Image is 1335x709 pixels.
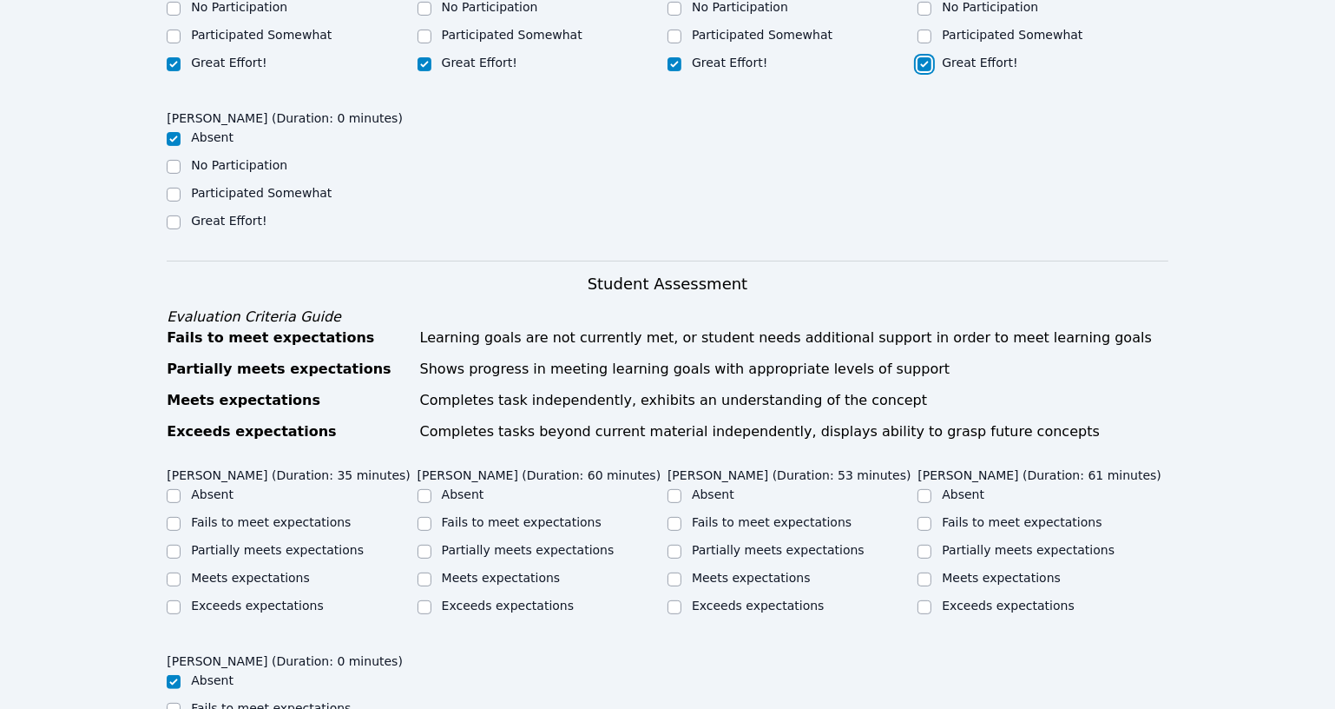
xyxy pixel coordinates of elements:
[692,599,824,613] label: Exceeds expectations
[692,571,811,585] label: Meets expectations
[418,460,661,486] legend: [PERSON_NAME] (Duration: 60 minutes)
[692,487,734,501] label: Absent
[167,359,409,380] div: Partially meets expectations
[917,460,1161,486] legend: [PERSON_NAME] (Duration: 61 minutes)
[420,390,1168,411] div: Completes task independently, exhibits an understanding of the concept
[442,487,484,501] label: Absent
[692,28,832,42] label: Participated Somewhat
[191,130,233,144] label: Absent
[167,390,409,411] div: Meets expectations
[191,158,287,172] label: No Participation
[191,186,332,200] label: Participated Somewhat
[167,103,403,129] legend: [PERSON_NAME] (Duration: 0 minutes)
[692,56,767,70] label: Great Effort!
[442,599,574,613] label: Exceeds expectations
[942,571,1061,585] label: Meets expectations
[167,460,411,486] legend: [PERSON_NAME] (Duration: 35 minutes)
[442,515,602,529] label: Fails to meet expectations
[191,571,310,585] label: Meets expectations
[167,328,409,348] div: Fails to meet expectations
[191,56,266,70] label: Great Effort!
[942,487,984,501] label: Absent
[167,307,1168,328] div: Evaluation Criteria Guide
[942,56,1017,70] label: Great Effort!
[942,28,1082,42] label: Participated Somewhat
[420,328,1168,348] div: Learning goals are not currently met, or student needs additional support in order to meet learni...
[167,646,403,672] legend: [PERSON_NAME] (Duration: 0 minutes)
[191,28,332,42] label: Participated Somewhat
[442,543,615,557] label: Partially meets expectations
[167,272,1168,296] h3: Student Assessment
[191,543,364,557] label: Partially meets expectations
[692,515,852,529] label: Fails to meet expectations
[942,515,1102,529] label: Fails to meet expectations
[442,571,561,585] label: Meets expectations
[191,487,233,501] label: Absent
[667,460,911,486] legend: [PERSON_NAME] (Duration: 53 minutes)
[942,543,1115,557] label: Partially meets expectations
[167,421,409,442] div: Exceeds expectations
[191,673,233,687] label: Absent
[191,599,323,613] label: Exceeds expectations
[442,28,582,42] label: Participated Somewhat
[420,359,1168,380] div: Shows progress in meeting learning goals with appropriate levels of support
[692,543,865,557] label: Partially meets expectations
[442,56,517,70] label: Great Effort!
[942,599,1074,613] label: Exceeds expectations
[191,214,266,228] label: Great Effort!
[420,421,1168,442] div: Completes tasks beyond current material independently, displays ability to grasp future concepts
[191,515,351,529] label: Fails to meet expectations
